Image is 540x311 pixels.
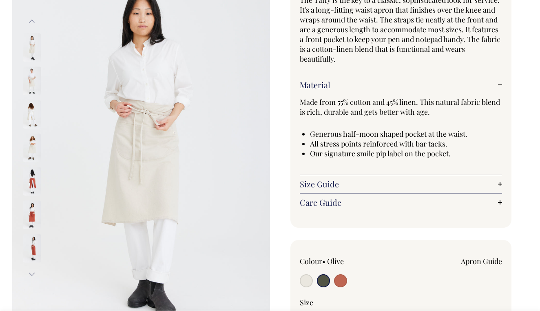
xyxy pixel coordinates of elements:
[23,33,41,62] img: natural
[300,198,502,207] a: Care Guide
[300,97,500,117] span: Made from 55% cotton and 45% linen. This natural fabric blend is rich, durable and gets better wi...
[23,67,41,95] img: natural
[26,265,38,283] button: Next
[310,139,447,149] span: All stress points reinforced with bar tacks.
[310,149,451,158] span: Our signature smile pip label on the pocket.
[300,256,381,266] div: Colour
[26,13,38,31] button: Previous
[300,179,502,189] a: Size Guide
[327,256,344,266] label: Olive
[461,256,502,266] a: Apron Guide
[310,129,467,139] span: Generous half-moon shaped pocket at the waist.
[23,133,41,162] img: natural
[23,234,41,262] img: rust
[23,200,41,229] img: rust
[23,167,41,195] img: rust
[322,256,325,266] span: •
[300,80,502,90] a: Material
[300,298,502,307] div: Size
[23,100,41,129] img: natural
